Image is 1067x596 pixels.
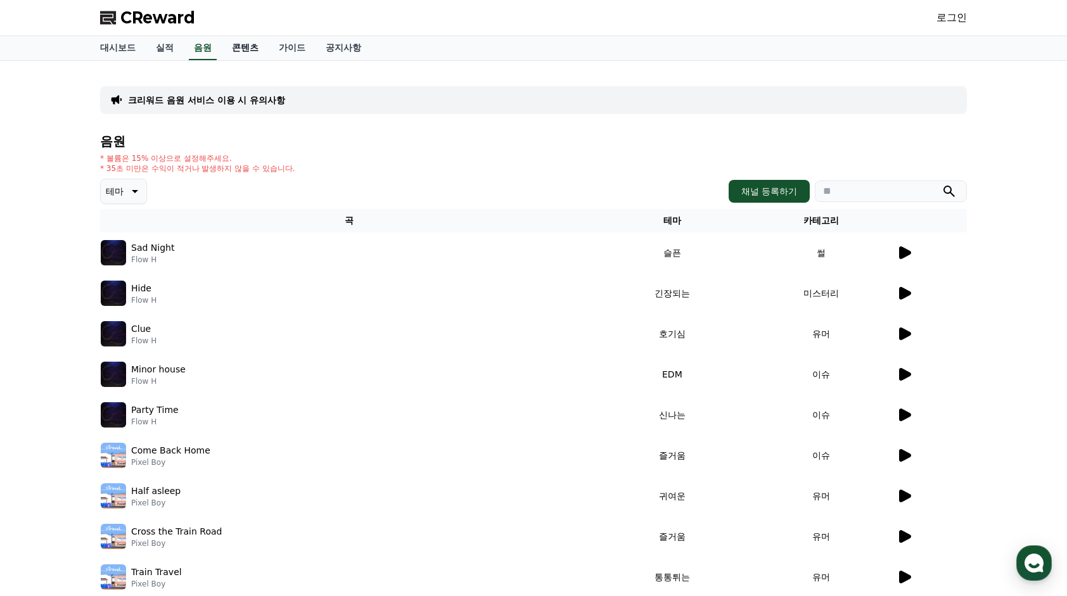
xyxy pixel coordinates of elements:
th: 카테고리 [747,209,896,232]
a: 공지사항 [316,36,371,60]
p: 테마 [106,182,124,200]
p: Pixel Boy [131,579,182,589]
p: Pixel Boy [131,457,210,467]
a: 콘텐츠 [222,36,269,60]
a: 음원 [189,36,217,60]
img: music [101,281,126,306]
img: music [101,240,126,265]
p: * 35초 미만은 수익이 적거나 발생하지 않을 수 있습니다. [100,163,295,174]
button: 테마 [100,179,147,204]
td: 미스터리 [747,273,896,314]
img: music [101,443,126,468]
span: 대화 [116,421,131,431]
p: Hide [131,282,151,295]
p: Come Back Home [131,444,210,457]
td: 슬픈 [597,232,746,273]
td: 유머 [747,314,896,354]
a: 홈 [4,402,84,433]
td: 이슈 [747,354,896,395]
p: Sad Night [131,241,174,255]
th: 곡 [100,209,597,232]
td: 이슈 [747,435,896,476]
img: music [101,564,126,590]
a: 로그인 [936,10,967,25]
td: 썰 [747,232,896,273]
h4: 음원 [100,134,967,148]
button: 채널 등록하기 [729,180,810,203]
p: Flow H [131,417,179,427]
td: 즐거움 [597,516,746,557]
img: music [101,483,126,509]
a: 크리워드 음원 서비스 이용 시 유의사항 [128,94,285,106]
p: Clue [131,322,151,336]
img: music [101,402,126,428]
p: Flow H [131,255,174,265]
p: Pixel Boy [131,498,181,508]
a: 실적 [146,36,184,60]
td: 귀여운 [597,476,746,516]
a: 대시보드 [90,36,146,60]
td: 즐거움 [597,435,746,476]
p: Cross the Train Road [131,525,222,538]
img: music [101,362,126,387]
span: 설정 [196,421,211,431]
span: CReward [120,8,195,28]
p: Flow H [131,376,186,386]
td: EDM [597,354,746,395]
p: Minor house [131,363,186,376]
td: 유머 [747,516,896,557]
a: 대화 [84,402,163,433]
a: 설정 [163,402,243,433]
p: Flow H [131,295,157,305]
p: Flow H [131,336,157,346]
img: music [101,321,126,346]
td: 긴장되는 [597,273,746,314]
p: Half asleep [131,485,181,498]
img: music [101,524,126,549]
td: 유머 [747,476,896,516]
td: 신나는 [597,395,746,435]
td: 호기심 [597,314,746,354]
p: Party Time [131,403,179,417]
a: CReward [100,8,195,28]
td: 이슈 [747,395,896,435]
span: 홈 [40,421,48,431]
a: 가이드 [269,36,316,60]
p: Train Travel [131,566,182,579]
p: * 볼륨은 15% 이상으로 설정해주세요. [100,153,295,163]
p: Pixel Boy [131,538,222,548]
th: 테마 [597,209,746,232]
